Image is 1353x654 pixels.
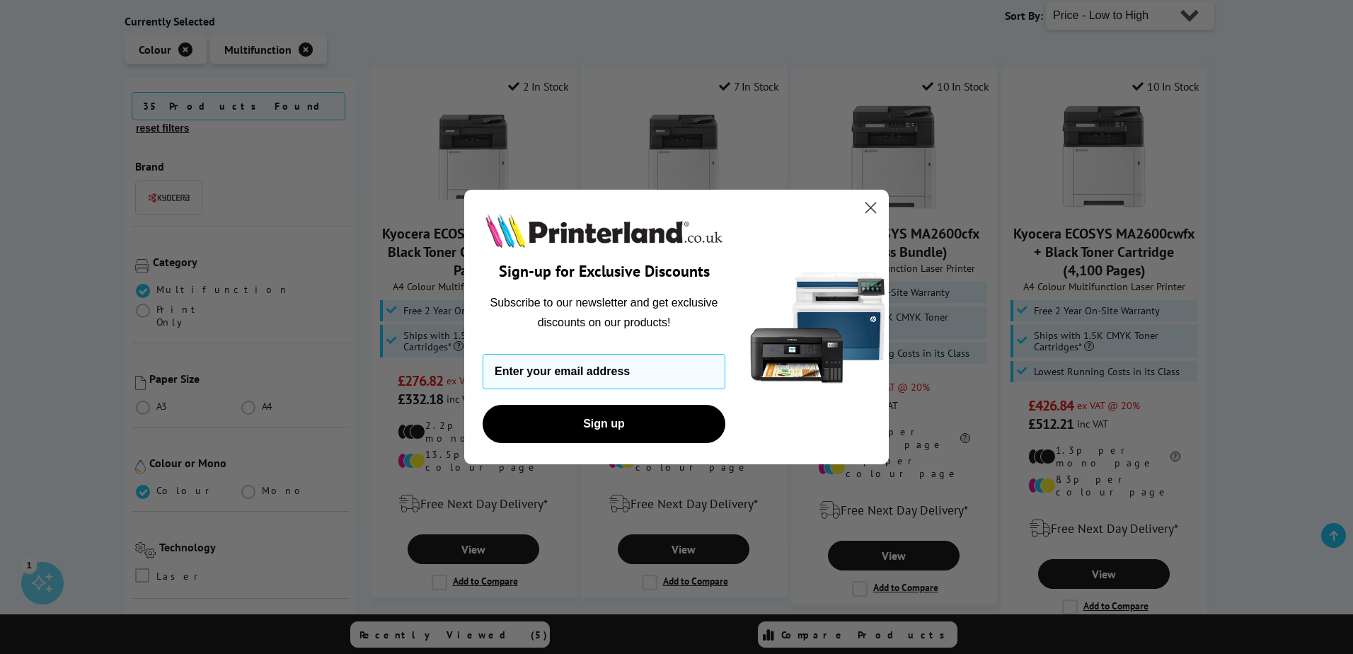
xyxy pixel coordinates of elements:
[483,405,725,443] button: Sign up
[858,195,883,220] button: Close dialog
[490,297,718,328] span: Subscribe to our newsletter and get exclusive discounts on our products!
[499,261,710,281] span: Sign-up for Exclusive Discounts
[483,354,725,389] input: Enter your email address
[483,211,725,251] img: Printerland.co.uk
[747,190,889,465] img: 5290a21f-4df8-4860-95f4-ea1e8d0e8904.png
